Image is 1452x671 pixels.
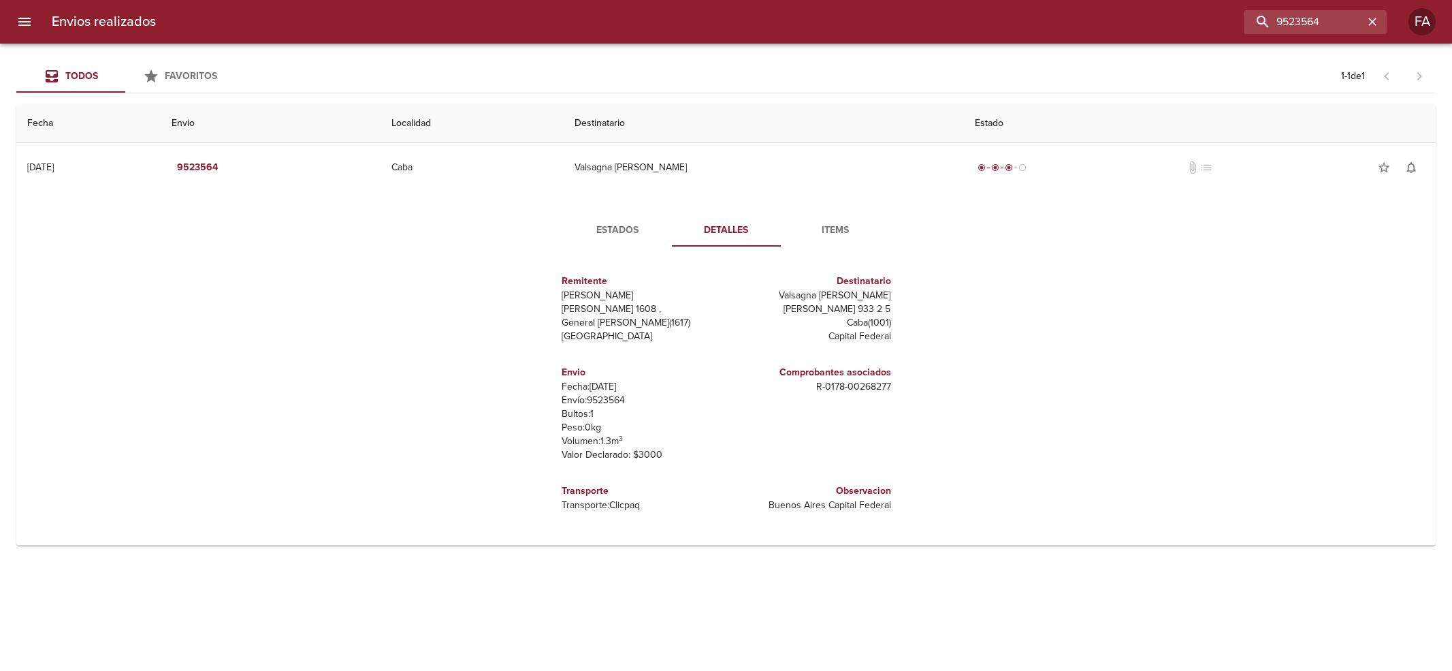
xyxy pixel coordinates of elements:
sup: 3 [619,434,623,443]
input: buscar [1244,10,1364,34]
span: radio_button_checked [991,163,999,172]
td: Valsagna [PERSON_NAME] [564,143,964,192]
div: [DATE] [27,161,54,173]
div: Tabs detalle de guia [563,214,890,247]
p: 1 - 1 de 1 [1341,69,1365,83]
span: Detalles [680,222,773,239]
p: Buenos Aires Capital Federal [732,499,891,512]
p: Caba ( 1001 ) [732,316,891,330]
th: Destinatario [564,104,964,143]
p: Capital Federal [732,330,891,343]
span: Todos [65,70,98,82]
p: [PERSON_NAME] 933 2 5 [732,302,891,316]
p: Bultos: 1 [562,407,721,421]
span: Estados [571,222,664,239]
div: Abrir información de usuario [1408,8,1436,35]
span: radio_button_checked [1005,163,1013,172]
p: Peso: 0 kg [562,421,721,435]
h6: Transporte [562,484,721,499]
p: Envío: 9523564 [562,394,721,407]
span: notifications_none [1404,161,1418,174]
p: Valor Declarado: $ 3000 [562,448,721,462]
div: FA [1408,8,1436,35]
span: radio_button_checked [978,163,986,172]
p: Valsagna [PERSON_NAME] [732,289,891,302]
h6: Observacion [732,484,891,499]
th: Localidad [381,104,564,143]
em: 9523564 [177,159,218,176]
div: En viaje [975,161,1029,174]
span: radio_button_unchecked [1018,163,1027,172]
span: No tiene pedido asociado [1199,161,1213,174]
span: Favoritos [165,70,217,82]
p: [GEOGRAPHIC_DATA] [562,330,721,343]
button: Activar notificaciones [1398,154,1425,181]
h6: Remitente [562,274,721,289]
th: Fecha [16,104,161,143]
span: Items [789,222,882,239]
span: star_border [1377,161,1391,174]
button: 9523564 [172,155,223,181]
button: Agregar a favoritos [1370,154,1398,181]
p: R - 0178 - 00268277 [732,380,891,394]
h6: Comprobantes asociados [732,365,891,380]
table: Tabla de envíos del cliente [16,104,1436,546]
h6: Envio [562,365,721,380]
p: [PERSON_NAME] 1608 , [562,302,721,316]
p: Fecha: [DATE] [562,380,721,394]
button: menu [8,5,41,38]
h6: Envios realizados [52,11,156,33]
div: Tabs Envios [16,60,234,93]
th: Envio [161,104,381,143]
p: Transporte: Clicpaq [562,499,721,512]
th: Estado [964,104,1436,143]
p: General [PERSON_NAME] ( 1617 ) [562,316,721,330]
span: No tiene documentos adjuntos [1186,161,1199,174]
td: Caba [381,143,564,192]
h6: Destinatario [732,274,891,289]
p: [PERSON_NAME] [562,289,721,302]
p: Volumen: 1.3 m [562,435,721,448]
